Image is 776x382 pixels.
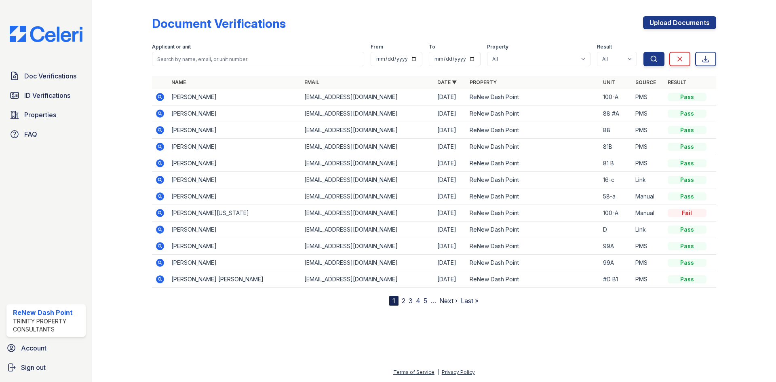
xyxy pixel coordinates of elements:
a: Properties [6,107,86,123]
td: [DATE] [434,205,466,222]
td: [EMAIL_ADDRESS][DOMAIN_NAME] [301,238,434,255]
a: Source [635,79,656,85]
div: Pass [668,259,706,267]
a: 4 [416,297,420,305]
a: Account [3,340,89,356]
span: FAQ [24,129,37,139]
td: 81 B [600,155,632,172]
td: [EMAIL_ADDRESS][DOMAIN_NAME] [301,271,434,288]
a: 5 [424,297,427,305]
a: Date ▼ [437,79,457,85]
td: D [600,222,632,238]
td: [EMAIL_ADDRESS][DOMAIN_NAME] [301,89,434,106]
td: [PERSON_NAME] [168,188,301,205]
span: Doc Verifications [24,71,76,81]
div: | [437,369,439,375]
td: [EMAIL_ADDRESS][DOMAIN_NAME] [301,222,434,238]
td: ReNew Dash Point [466,106,599,122]
span: Sign out [21,363,46,372]
span: ID Verifications [24,91,70,100]
a: 3 [409,297,413,305]
input: Search by name, email, or unit number [152,52,364,66]
td: [DATE] [434,106,466,122]
a: FAQ [6,126,86,142]
label: Result [597,44,612,50]
td: [DATE] [434,139,466,155]
td: [PERSON_NAME] [168,255,301,271]
div: Pass [668,143,706,151]
a: Email [304,79,319,85]
td: [DATE] [434,255,466,271]
div: Pass [668,176,706,184]
td: PMS [632,139,664,155]
td: [EMAIL_ADDRESS][DOMAIN_NAME] [301,122,434,139]
div: Fail [668,209,706,217]
td: PMS [632,89,664,106]
td: [DATE] [434,122,466,139]
td: [EMAIL_ADDRESS][DOMAIN_NAME] [301,155,434,172]
a: Last » [461,297,479,305]
td: [DATE] [434,188,466,205]
label: To [429,44,435,50]
td: Link [632,222,664,238]
a: Unit [603,79,615,85]
td: PMS [632,106,664,122]
a: 2 [402,297,405,305]
div: 1 [389,296,399,306]
td: Link [632,172,664,188]
div: Pass [668,242,706,250]
label: Applicant or unit [152,44,191,50]
td: [DATE] [434,172,466,188]
span: … [430,296,436,306]
img: CE_Logo_Blue-a8612792a0a2168367f1c8372b55b34899dd931a85d93a1a3d3e32e68fde9ad4.png [3,26,89,42]
td: ReNew Dash Point [466,205,599,222]
td: [DATE] [434,89,466,106]
td: 81B [600,139,632,155]
div: Pass [668,126,706,134]
td: 99A [600,255,632,271]
td: 16-c [600,172,632,188]
td: PMS [632,255,664,271]
a: Upload Documents [643,16,716,29]
td: 100-A [600,205,632,222]
td: PMS [632,122,664,139]
td: [PERSON_NAME] [168,155,301,172]
td: Manual [632,188,664,205]
td: PMS [632,238,664,255]
td: ReNew Dash Point [466,222,599,238]
div: ReNew Dash Point [13,308,82,317]
td: [PERSON_NAME] [168,106,301,122]
td: [PERSON_NAME] [168,222,301,238]
div: Pass [668,226,706,234]
a: Result [668,79,687,85]
td: [DATE] [434,155,466,172]
td: [DATE] [434,238,466,255]
a: Privacy Policy [442,369,475,375]
td: ReNew Dash Point [466,188,599,205]
td: [EMAIL_ADDRESS][DOMAIN_NAME] [301,188,434,205]
td: 100-A [600,89,632,106]
td: ReNew Dash Point [466,172,599,188]
td: [PERSON_NAME] [168,139,301,155]
a: Sign out [3,359,89,376]
td: [EMAIL_ADDRESS][DOMAIN_NAME] [301,255,434,271]
td: ReNew Dash Point [466,139,599,155]
a: Name [171,79,186,85]
td: 88 [600,122,632,139]
div: Pass [668,192,706,200]
td: Manual [632,205,664,222]
td: [DATE] [434,271,466,288]
label: Property [487,44,508,50]
td: 88 #A [600,106,632,122]
td: ReNew Dash Point [466,238,599,255]
a: Next › [439,297,458,305]
td: PMS [632,271,664,288]
td: [PERSON_NAME][US_STATE] [168,205,301,222]
div: Pass [668,93,706,101]
a: Terms of Service [393,369,434,375]
td: ReNew Dash Point [466,89,599,106]
td: [PERSON_NAME] [168,238,301,255]
a: Property [470,79,497,85]
td: [EMAIL_ADDRESS][DOMAIN_NAME] [301,139,434,155]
